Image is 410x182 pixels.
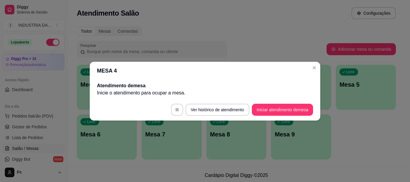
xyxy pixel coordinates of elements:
button: Ver histórico de atendimento [185,104,249,116]
button: Close [309,63,319,73]
button: Iniciar atendimento demesa [252,104,313,116]
p: Inicie o atendimento para ocupar a mesa . [97,89,313,97]
header: MESA 4 [90,62,320,80]
h2: Atendimento de mesa [97,82,313,89]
